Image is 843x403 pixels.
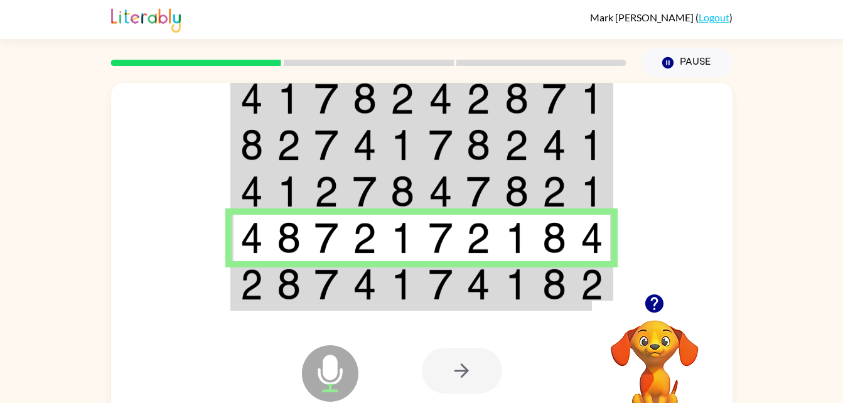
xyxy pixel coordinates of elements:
[429,222,453,254] img: 7
[590,11,695,23] span: Mark [PERSON_NAME]
[581,129,603,161] img: 1
[111,5,181,33] img: Literably
[277,129,301,161] img: 2
[466,222,490,254] img: 2
[429,129,453,161] img: 7
[314,129,338,161] img: 7
[590,11,733,23] div: ( )
[314,176,338,207] img: 2
[581,176,603,207] img: 1
[466,176,490,207] img: 7
[240,222,263,254] img: 4
[314,222,338,254] img: 7
[277,176,301,207] img: 1
[505,269,529,300] img: 1
[277,269,301,300] img: 8
[240,176,263,207] img: 4
[240,129,263,161] img: 8
[353,269,377,300] img: 4
[542,83,566,114] img: 7
[429,269,453,300] img: 7
[390,176,414,207] img: 8
[505,129,529,161] img: 2
[314,269,338,300] img: 7
[429,176,453,207] img: 4
[581,222,603,254] img: 4
[390,222,414,254] img: 1
[505,83,529,114] img: 8
[429,83,453,114] img: 4
[542,176,566,207] img: 2
[542,269,566,300] img: 8
[505,176,529,207] img: 8
[466,269,490,300] img: 4
[542,222,566,254] img: 8
[390,269,414,300] img: 1
[353,222,377,254] img: 2
[581,83,603,114] img: 1
[240,83,263,114] img: 4
[542,129,566,161] img: 4
[240,269,263,300] img: 2
[390,129,414,161] img: 1
[277,222,301,254] img: 8
[353,129,377,161] img: 4
[466,129,490,161] img: 8
[277,83,301,114] img: 1
[505,222,529,254] img: 1
[466,83,490,114] img: 2
[353,83,377,114] img: 8
[642,48,733,77] button: Pause
[353,176,377,207] img: 7
[390,83,414,114] img: 2
[699,11,729,23] a: Logout
[314,83,338,114] img: 7
[581,269,603,300] img: 2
